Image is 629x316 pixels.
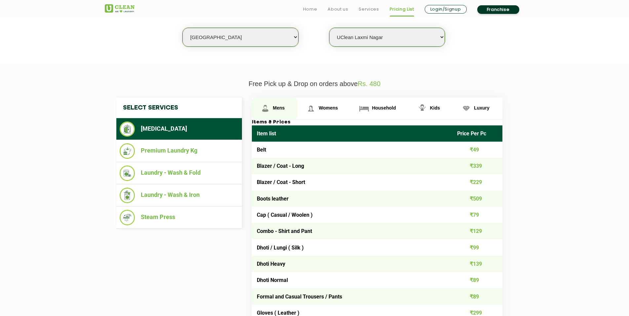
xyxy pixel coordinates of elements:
li: [MEDICAL_DATA] [120,121,239,137]
td: ₹139 [452,256,502,272]
span: Luxury [474,105,490,111]
img: Premium Laundry Kg [120,143,135,159]
td: ₹339 [452,158,502,174]
img: Household [358,103,370,114]
td: ₹99 [452,239,502,255]
th: Price Per Pc [452,125,502,142]
img: UClean Laundry and Dry Cleaning [105,4,135,13]
img: Mens [259,103,271,114]
td: ₹89 [452,272,502,288]
li: Steam Press [120,210,239,225]
td: Blazer / Coat - Short [252,174,452,190]
td: ₹79 [452,207,502,223]
a: About us [328,5,348,13]
p: Free Pick up & Drop on orders above [105,80,525,88]
img: Dry Cleaning [120,121,135,137]
td: Dhoti Heavy [252,256,452,272]
img: Womens [305,103,317,114]
img: Steam Press [120,210,135,225]
img: Laundry - Wash & Iron [120,188,135,203]
td: Dhoti Normal [252,272,452,288]
img: Luxury [460,103,472,114]
td: Boots leather [252,191,452,207]
img: Laundry - Wash & Fold [120,165,135,181]
a: Franchise [477,5,519,14]
img: Kids [416,103,428,114]
span: Kids [430,105,440,111]
li: Laundry - Wash & Fold [120,165,239,181]
td: Combo - Shirt and Pant [252,223,452,239]
a: Home [303,5,317,13]
span: Mens [273,105,285,111]
td: Blazer / Coat - Long [252,158,452,174]
th: Item list [252,125,452,142]
h3: Items & Prices [252,119,502,125]
td: ₹89 [452,288,502,304]
td: Belt [252,142,452,158]
span: Rs. 480 [358,80,380,87]
a: Login/Signup [425,5,467,14]
td: Cap ( Casual / Woolen ) [252,207,452,223]
h4: Select Services [116,98,242,118]
li: Laundry - Wash & Iron [120,188,239,203]
td: Formal and Casual Trousers / Pants [252,288,452,304]
a: Services [359,5,379,13]
td: ₹49 [452,142,502,158]
td: ₹509 [452,191,502,207]
span: Household [372,105,396,111]
td: Dhoti / Lungi ( Silk ) [252,239,452,255]
li: Premium Laundry Kg [120,143,239,159]
a: Pricing List [390,5,414,13]
td: ₹229 [452,174,502,190]
span: Womens [319,105,338,111]
td: ₹129 [452,223,502,239]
